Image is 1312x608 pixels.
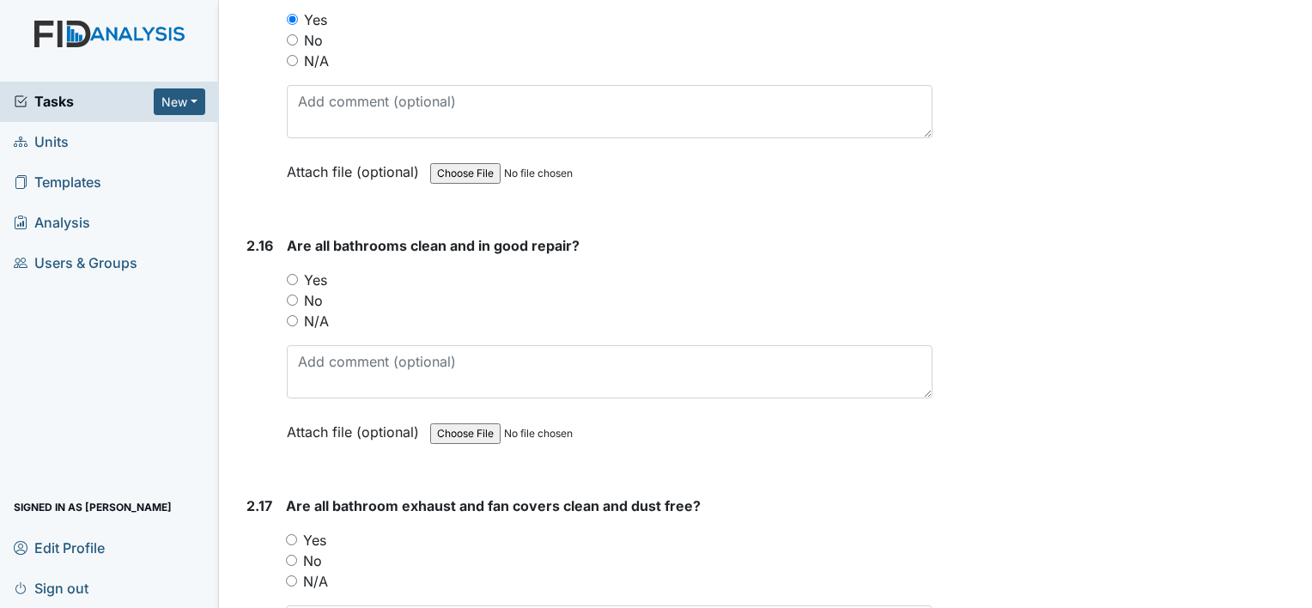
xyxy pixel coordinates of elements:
[287,295,298,306] input: No
[14,210,90,236] span: Analysis
[304,9,327,30] label: Yes
[287,152,426,182] label: Attach file (optional)
[287,274,298,285] input: Yes
[286,555,297,566] input: No
[286,497,701,514] span: Are all bathroom exhaust and fan covers clean and dust free?
[303,571,328,592] label: N/A
[14,91,154,112] a: Tasks
[287,412,426,442] label: Attach file (optional)
[14,129,69,155] span: Units
[303,530,326,550] label: Yes
[246,496,272,516] label: 2.17
[304,311,329,331] label: N/A
[14,494,172,520] span: Signed in as [PERSON_NAME]
[14,250,137,277] span: Users & Groups
[303,550,322,571] label: No
[287,55,298,66] input: N/A
[246,235,273,256] label: 2.16
[287,237,580,254] span: Are all bathrooms clean and in good repair?
[287,34,298,46] input: No
[304,270,327,290] label: Yes
[286,534,297,545] input: Yes
[154,88,205,115] button: New
[287,315,298,326] input: N/A
[304,290,323,311] label: No
[287,14,298,25] input: Yes
[304,51,329,71] label: N/A
[14,534,105,561] span: Edit Profile
[14,575,88,601] span: Sign out
[286,575,297,587] input: N/A
[304,30,323,51] label: No
[14,169,101,196] span: Templates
